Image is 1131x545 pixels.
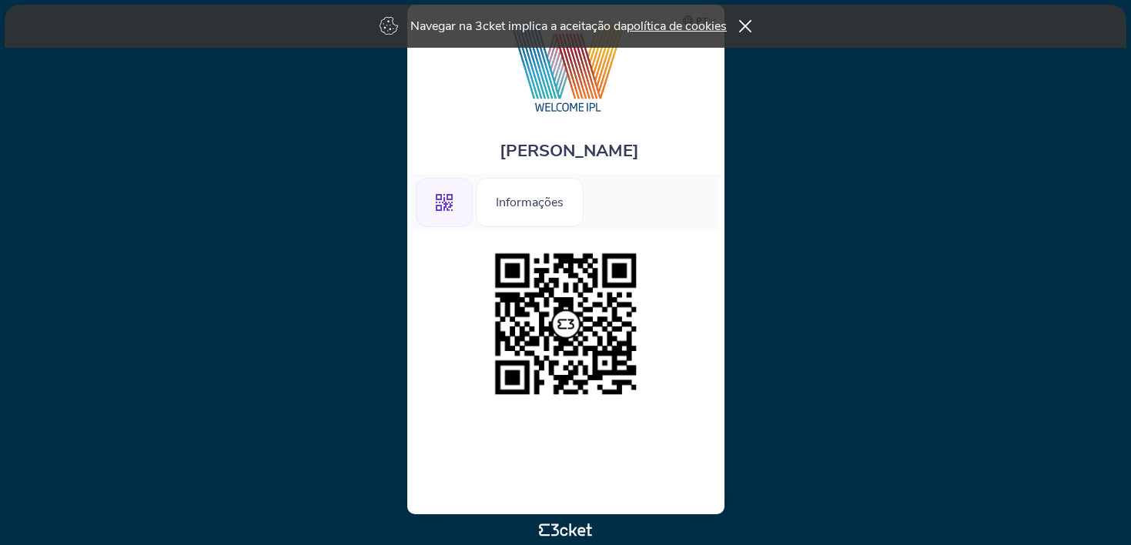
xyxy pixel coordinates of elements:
[476,178,584,227] div: Informações
[487,246,644,403] img: 110d735b70564100a20729fffaa99cf1.png
[500,139,639,162] span: [PERSON_NAME]
[627,18,727,35] a: política de cookies
[410,18,727,35] p: Navegar na 3cket implica a aceitação da
[476,192,584,209] a: Informações
[481,20,650,116] img: Welcome IPL 2025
